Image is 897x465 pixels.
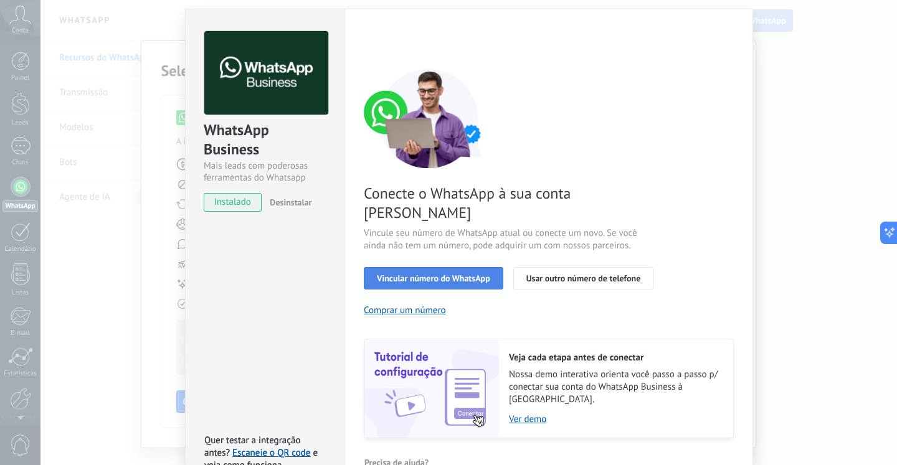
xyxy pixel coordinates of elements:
[364,68,495,168] img: connect number
[509,369,721,406] span: Nossa demo interativa orienta você passo a passo p/ conectar sua conta do WhatsApp Business à [GE...
[204,120,326,160] div: WhatsApp Business
[509,352,721,364] h2: Veja cada etapa antes de conectar
[377,274,490,283] span: Vincular número do WhatsApp
[204,31,328,115] img: logo_main.png
[270,197,311,208] span: Desinstalar
[204,160,326,184] div: Mais leads com poderosas ferramentas do Whatsapp
[509,413,721,425] a: Ver demo
[232,447,310,459] a: Escaneie o QR code
[364,227,660,252] span: Vincule seu número de WhatsApp atual ou conecte um novo. Se você ainda não tem um número, pode ad...
[364,267,503,289] button: Vincular número do WhatsApp
[513,267,654,289] button: Usar outro número de telefone
[364,304,446,316] button: Comprar um número
[204,193,261,212] span: instalado
[526,274,641,283] span: Usar outro número de telefone
[364,184,660,222] span: Conecte o WhatsApp à sua conta [PERSON_NAME]
[204,434,300,459] span: Quer testar a integração antes?
[265,193,311,212] button: Desinstalar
